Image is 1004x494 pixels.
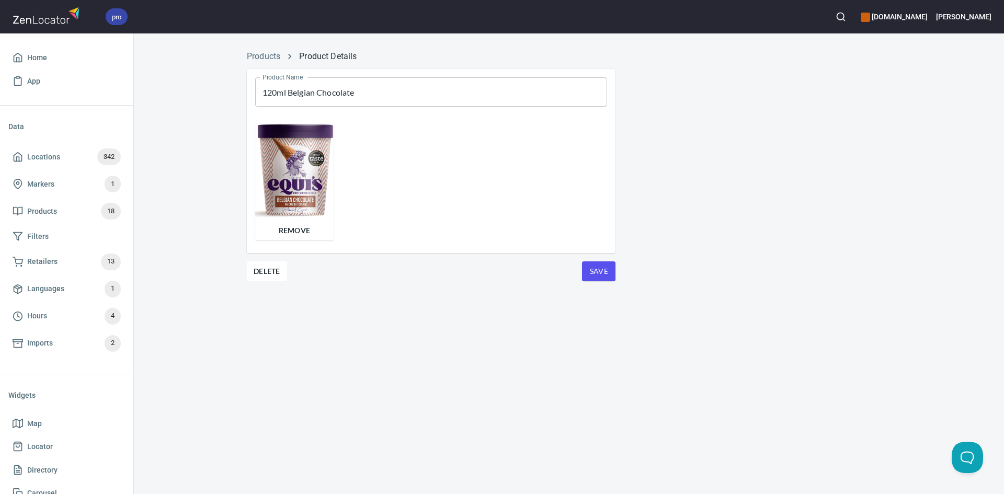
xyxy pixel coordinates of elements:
[27,230,49,243] span: Filters
[106,8,128,25] div: pro
[8,330,125,357] a: Imports2
[299,51,357,61] a: Product Details
[8,383,125,408] li: Widgets
[8,458,125,482] a: Directory
[27,337,53,350] span: Imports
[8,46,125,70] a: Home
[8,248,125,275] a: Retailers13
[254,265,280,278] span: Delete
[8,225,125,248] a: Filters
[582,261,615,281] button: Save
[247,261,287,281] button: Delete
[8,412,125,435] a: Map
[27,151,60,164] span: Locations
[105,178,121,190] span: 1
[27,51,47,64] span: Home
[590,265,607,278] span: Save
[27,178,54,191] span: Markers
[13,4,83,27] img: zenlocator
[8,303,125,330] a: Hours4
[952,442,983,473] iframe: Help Scout Beacon - Open
[105,310,121,322] span: 4
[255,123,607,240] div: Remove
[27,75,40,88] span: App
[861,5,927,28] div: Manage your apps
[247,50,891,63] nav: breadcrumb
[936,11,991,22] h6: [PERSON_NAME]
[8,198,125,225] a: Products18
[262,224,327,237] span: Remove
[27,255,58,268] span: Retailers
[101,205,121,217] span: 18
[8,114,125,139] li: Data
[8,170,125,198] a: Markers1
[105,337,121,349] span: 2
[861,13,870,22] button: color-CE600E
[936,5,991,28] button: [PERSON_NAME]
[8,435,125,458] a: Locator
[27,282,64,295] span: Languages
[97,151,121,163] span: 342
[8,70,125,93] a: App
[247,51,280,61] a: Products
[8,275,125,303] a: Languages1
[27,309,47,323] span: Hours
[27,440,53,453] span: Locator
[255,221,334,240] button: Remove
[106,12,128,22] span: pro
[861,11,927,22] h6: [DOMAIN_NAME]
[27,205,57,218] span: Products
[27,464,58,477] span: Directory
[27,417,42,430] span: Map
[105,283,121,295] span: 1
[8,143,125,170] a: Locations342
[101,256,121,268] span: 13
[829,5,852,28] button: Search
